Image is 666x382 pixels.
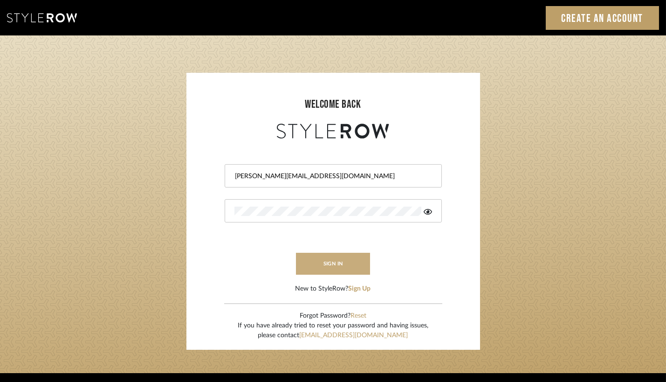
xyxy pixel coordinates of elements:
button: Sign Up [349,284,371,294]
div: welcome back [196,96,471,113]
button: sign in [296,253,371,275]
input: Email Address [234,172,430,181]
a: [EMAIL_ADDRESS][DOMAIN_NAME] [300,332,408,339]
div: New to StyleRow? [295,284,371,294]
div: If you have already tried to reset your password and having issues, please contact [238,321,428,340]
a: Create an Account [546,6,659,30]
button: Reset [350,311,366,321]
div: Forgot Password? [238,311,428,321]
